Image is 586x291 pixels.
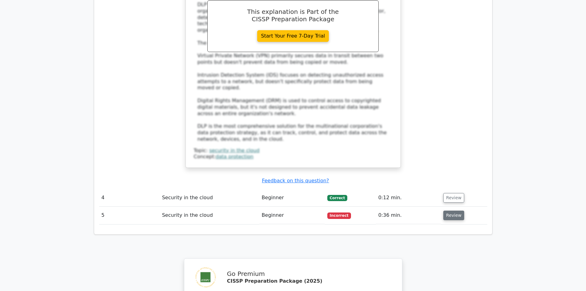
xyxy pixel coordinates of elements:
[99,189,160,207] td: 4
[194,154,393,160] div: Concept:
[376,189,441,207] td: 0:12 min.
[160,207,259,224] td: Security in the cloud
[443,211,464,220] button: Review
[259,189,325,207] td: Beginner
[327,212,351,219] span: Incorrect
[443,193,464,203] button: Review
[194,148,393,154] div: Topic:
[257,30,329,42] a: Start Your Free 7-Day Trial
[262,178,329,184] a: Feedback on this question?
[376,207,441,224] td: 0:36 min.
[327,195,347,201] span: Correct
[209,148,259,153] a: security in the cloud
[99,207,160,224] td: 5
[216,154,253,160] a: data protection
[160,189,259,207] td: Security in the cloud
[259,207,325,224] td: Beginner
